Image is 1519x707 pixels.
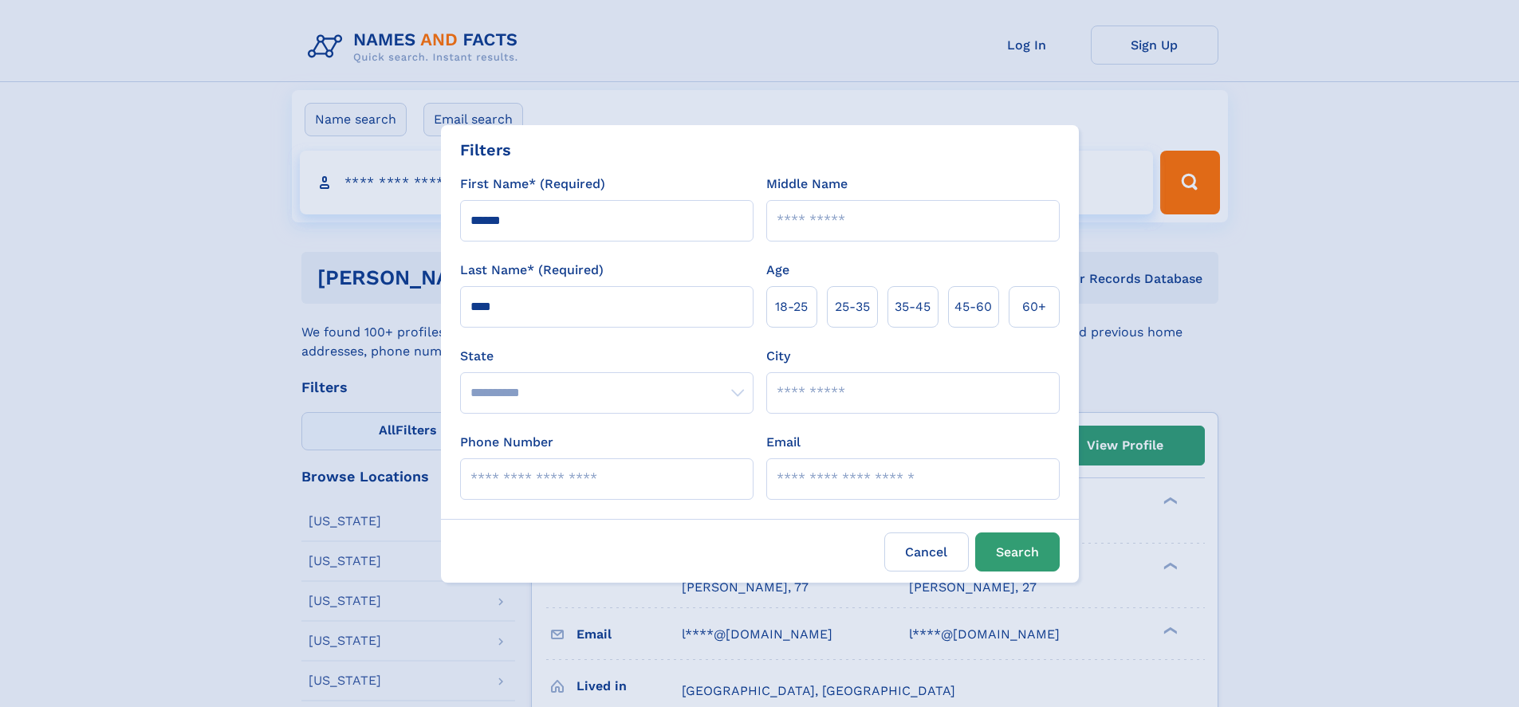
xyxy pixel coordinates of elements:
span: 45‑60 [954,297,992,316]
span: 60+ [1022,297,1046,316]
span: 18‑25 [775,297,808,316]
span: 35‑45 [895,297,931,316]
div: Filters [460,138,511,162]
label: First Name* (Required) [460,175,605,194]
label: Cancel [884,532,969,571]
label: State [460,347,754,366]
label: Email [766,433,801,452]
label: Age [766,261,789,280]
label: City [766,347,790,366]
label: Phone Number [460,433,553,452]
label: Middle Name [766,175,848,194]
button: Search [975,532,1060,571]
label: Last Name* (Required) [460,261,604,280]
span: 25‑35 [835,297,870,316]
